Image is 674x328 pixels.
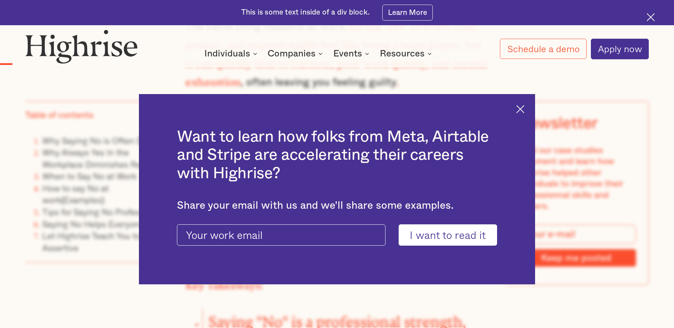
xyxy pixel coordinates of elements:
[382,5,433,21] a: Learn More
[333,49,362,58] div: Events
[380,49,434,58] div: Resources
[204,49,259,58] div: Individuals
[268,49,316,58] div: Companies
[591,39,649,59] a: Apply now
[204,49,250,58] div: Individuals
[647,13,655,21] img: Cross icon
[333,49,371,58] div: Events
[177,224,497,245] form: current-ascender-blog-article-modal-form
[500,39,586,59] a: Schedule a demo
[516,105,524,113] img: Cross icon
[177,224,385,245] input: Your work email
[177,199,497,212] div: Share your email with us and we'll share some examples.
[177,128,497,183] h2: Want to learn how folks from Meta, Airtable and Stripe are accelerating their careers with Highrise?
[241,7,370,17] div: This is some text inside of a div block.
[399,224,497,245] input: I want to read it
[268,49,325,58] div: Companies
[25,29,138,64] img: Highrise logo
[380,49,425,58] div: Resources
